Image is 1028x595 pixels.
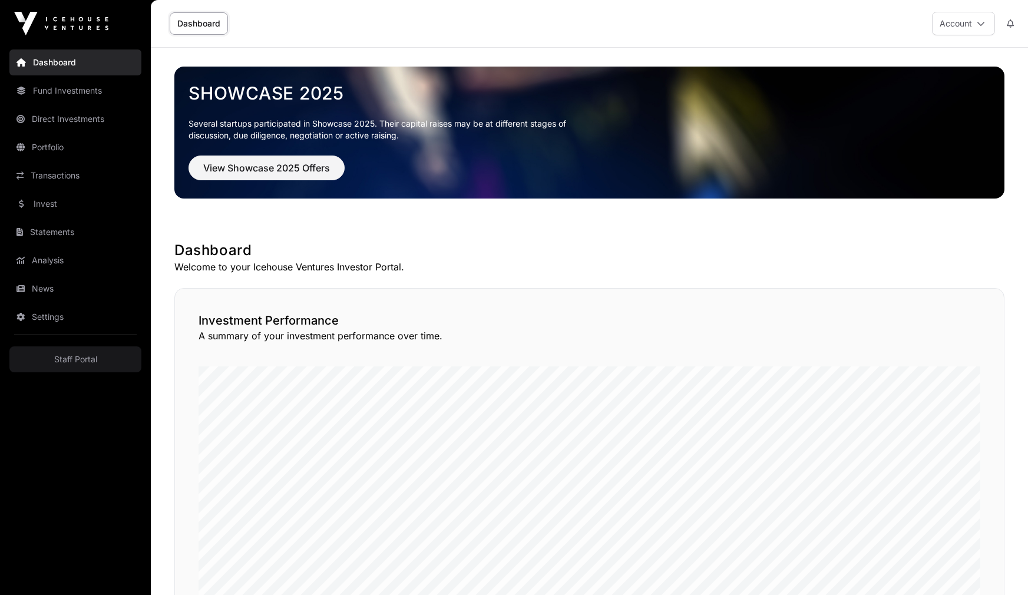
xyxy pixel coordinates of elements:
h1: Dashboard [174,241,1004,260]
a: Showcase 2025 [189,82,990,104]
img: Icehouse Ventures Logo [14,12,108,35]
a: Settings [9,304,141,330]
p: A summary of your investment performance over time. [199,329,980,343]
p: Several startups participated in Showcase 2025. Their capital raises may be at different stages o... [189,118,584,141]
a: Statements [9,219,141,245]
a: View Showcase 2025 Offers [189,167,345,179]
p: Welcome to your Icehouse Ventures Investor Portal. [174,260,1004,274]
img: Showcase 2025 [174,67,1004,199]
h2: Investment Performance [199,312,980,329]
span: View Showcase 2025 Offers [203,161,330,175]
a: Fund Investments [9,78,141,104]
a: Dashboard [170,12,228,35]
a: Direct Investments [9,106,141,132]
button: Account [932,12,995,35]
button: View Showcase 2025 Offers [189,156,345,180]
a: Transactions [9,163,141,189]
a: Staff Portal [9,346,141,372]
a: Dashboard [9,49,141,75]
a: Analysis [9,247,141,273]
a: Invest [9,191,141,217]
a: News [9,276,141,302]
a: Portfolio [9,134,141,160]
